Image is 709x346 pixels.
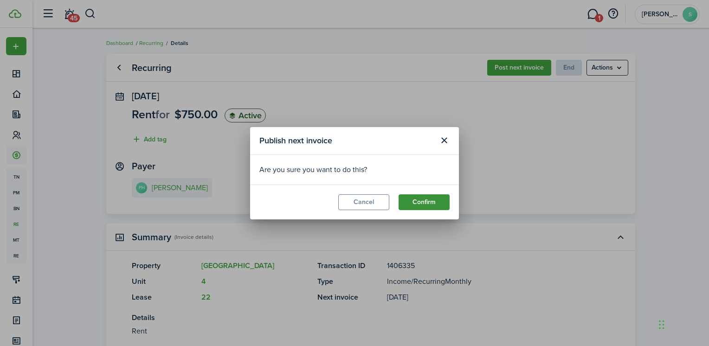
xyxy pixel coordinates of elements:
[436,133,452,148] button: Close modal
[659,311,664,339] div: Drag
[656,301,703,346] iframe: Chat Widget
[338,194,389,210] button: Cancel
[259,164,450,175] div: Are you sure you want to do this?
[259,135,332,147] span: Publish next invoice
[399,194,450,210] button: Confirm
